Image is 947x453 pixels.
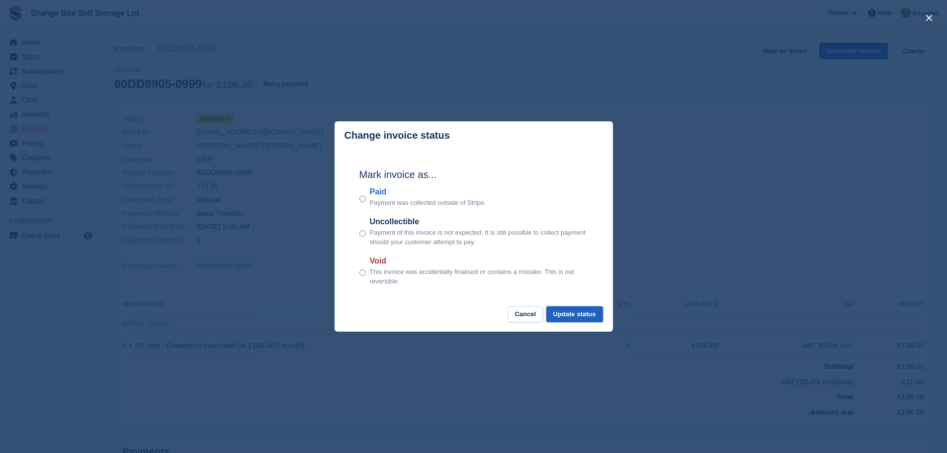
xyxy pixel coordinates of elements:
p: Payment was collected outside of Stripe. [370,198,486,208]
label: Paid [370,186,486,198]
button: Update status [546,306,603,323]
button: Cancel [508,306,543,323]
label: Uncollectible [370,216,588,228]
p: This invoice was accidentally finalised or contains a mistake. This is not reversible. [370,267,588,286]
p: Payment of this invoice is not expected. It is still possible to collect payment should your cust... [370,228,588,247]
label: Void [370,255,588,267]
button: close [921,10,937,26]
h2: Mark invoice as... [359,167,588,182]
p: Change invoice status [344,130,450,141]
